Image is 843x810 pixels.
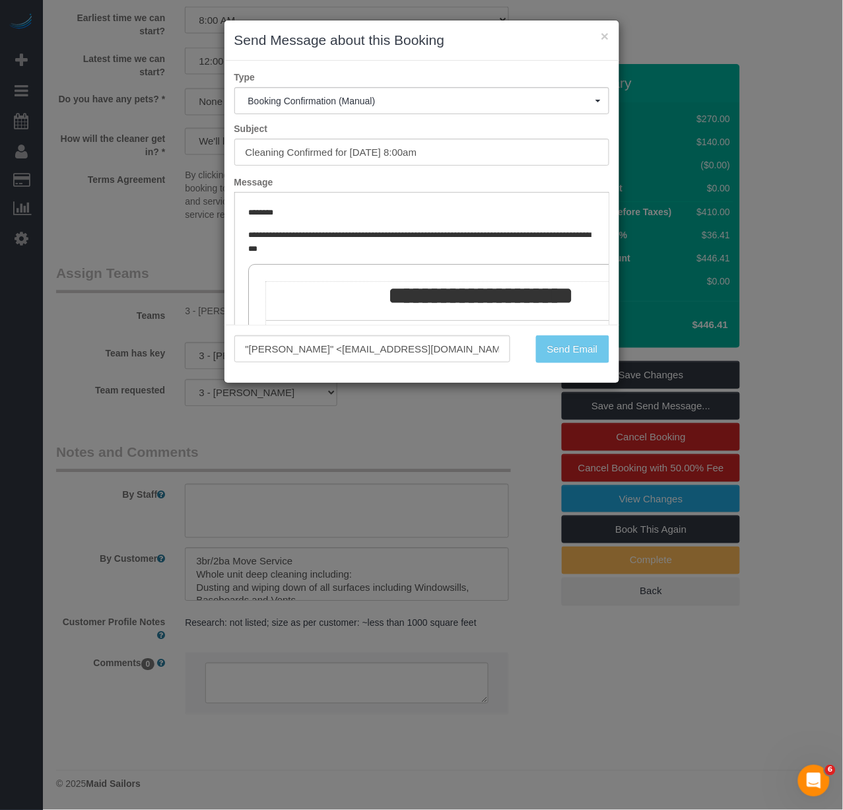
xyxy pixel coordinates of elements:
h3: Send Message about this Booking [234,30,609,50]
iframe: Intercom live chat [798,765,830,797]
label: Message [224,176,619,189]
span: 6 [825,765,836,776]
iframe: Rich Text Editor, editor2 [235,193,609,399]
button: Booking Confirmation (Manual) [234,87,609,114]
label: Type [224,71,619,84]
label: Subject [224,122,619,135]
button: × [601,29,609,43]
input: Subject [234,139,609,166]
span: Booking Confirmation (Manual) [248,96,595,106]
